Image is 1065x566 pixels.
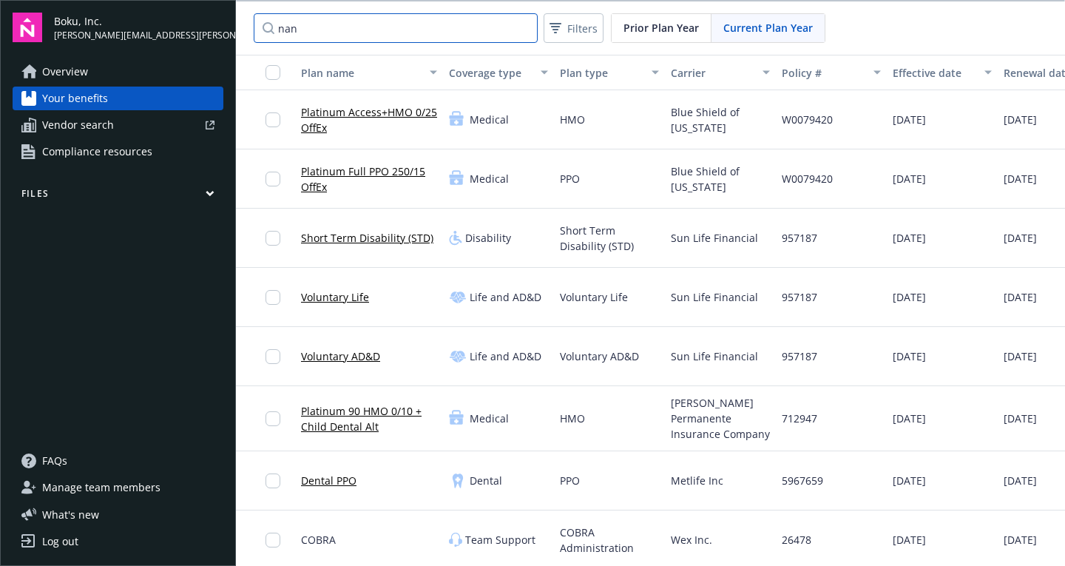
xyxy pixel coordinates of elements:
span: Compliance resources [42,140,152,164]
span: [DATE] [893,171,926,186]
span: Blue Shield of [US_STATE] [671,104,770,135]
a: Vendor search [13,113,223,137]
span: Medical [470,171,509,186]
span: [DATE] [1004,411,1037,426]
span: Medical [470,411,509,426]
input: Toggle Row Selected [266,533,280,548]
span: [PERSON_NAME] Permanente Insurance Company [671,395,770,442]
a: Voluntary Life [301,289,369,305]
input: Toggle Row Selected [266,172,280,186]
span: FAQs [42,449,67,473]
span: [DATE] [893,473,926,488]
span: Prior Plan Year [623,20,699,36]
div: Effective date [893,65,976,81]
span: Sun Life Financial [671,348,758,364]
span: Metlife Inc [671,473,723,488]
span: Wex Inc. [671,532,712,548]
button: Effective date [887,55,998,90]
a: Your benefits [13,87,223,110]
span: 957187 [782,230,817,246]
span: Manage team members [42,476,160,499]
div: Policy # [782,65,865,81]
input: Toggle Row Selected [266,474,280,488]
span: Medical [470,112,509,127]
a: Voluntary AD&D [301,348,380,364]
span: HMO [560,112,585,127]
button: Plan name [295,55,443,90]
span: Sun Life Financial [671,230,758,246]
button: Filters [544,13,603,43]
span: Team Support [465,532,535,548]
span: [DATE] [893,230,926,246]
a: FAQs [13,449,223,473]
span: [DATE] [893,532,926,548]
span: [DATE] [1004,532,1037,548]
input: Search by name [254,13,538,43]
img: navigator-logo.svg [13,13,42,42]
span: 26478 [782,532,811,548]
input: Select all [266,65,280,80]
div: Plan name [301,65,421,81]
input: Toggle Row Selected [266,231,280,246]
span: 957187 [782,348,817,364]
button: Coverage type [443,55,554,90]
span: PPO [560,473,580,488]
a: Short Term Disability (STD) [301,230,433,246]
div: Carrier [671,65,754,81]
a: Overview [13,60,223,84]
a: Platinum 90 HMO 0/10 + Child Dental Alt [301,403,437,434]
span: [DATE] [893,289,926,305]
span: Short Term Disability (STD) [560,223,659,254]
a: Dental PPO [301,473,356,488]
span: Voluntary AD&D [560,348,639,364]
div: Coverage type [449,65,532,81]
span: What ' s new [42,507,99,522]
a: Platinum Full PPO 250/15 OffEx [301,164,437,195]
span: Boku, Inc. [54,13,223,29]
span: Filters [567,21,598,36]
span: [DATE] [1004,473,1037,488]
span: 5967659 [782,473,823,488]
span: [DATE] [1004,289,1037,305]
a: Manage team members [13,476,223,499]
span: Filters [547,18,601,39]
input: Toggle Row Selected [266,411,280,426]
span: Life and AD&D [470,289,541,305]
input: Toggle Row Selected [266,349,280,364]
input: Toggle Row Selected [266,290,280,305]
div: Plan type [560,65,643,81]
span: Voluntary Life [560,289,628,305]
span: Overview [42,60,88,84]
span: Vendor search [42,113,114,137]
span: W0079420 [782,112,833,127]
span: W0079420 [782,171,833,186]
span: [PERSON_NAME][EMAIL_ADDRESS][PERSON_NAME][DOMAIN_NAME] [54,29,223,42]
span: Current Plan Year [723,20,813,36]
span: Blue Shield of [US_STATE] [671,164,770,195]
span: [DATE] [1004,112,1037,127]
span: Life and AD&D [470,348,541,364]
span: 957187 [782,289,817,305]
input: Toggle Row Selected [266,112,280,127]
span: HMO [560,411,585,426]
span: 712947 [782,411,817,426]
button: Files [13,187,223,206]
a: Platinum Access+HMO 0/25 OffEx [301,104,437,135]
span: [DATE] [893,411,926,426]
button: Carrier [665,55,776,90]
button: What's new [13,507,123,522]
span: Sun Life Financial [671,289,758,305]
a: Compliance resources [13,140,223,164]
span: [DATE] [1004,348,1037,364]
span: [DATE] [1004,230,1037,246]
span: COBRA [301,532,336,548]
span: Your benefits [42,87,108,110]
button: Policy # [776,55,887,90]
span: Dental [470,473,502,488]
div: Log out [42,530,78,553]
button: Boku, Inc.[PERSON_NAME][EMAIL_ADDRESS][PERSON_NAME][DOMAIN_NAME] [54,13,223,42]
span: PPO [560,171,580,186]
span: [DATE] [893,348,926,364]
span: COBRA Administration [560,525,659,556]
button: Plan type [554,55,665,90]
